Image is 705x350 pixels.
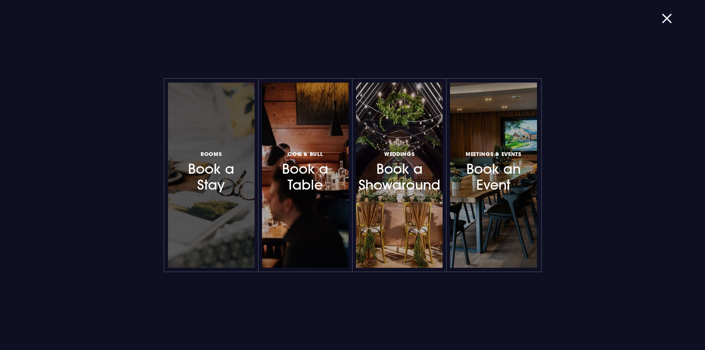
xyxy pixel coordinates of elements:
[288,150,323,157] span: Coq & Bull
[461,149,526,193] h3: Book an Event
[273,149,338,193] h3: Book a Table
[450,83,537,268] a: Meetings & EventsBook an Event
[466,150,521,157] span: Meetings & Events
[201,150,222,157] span: Rooms
[384,150,415,157] span: Weddings
[367,149,432,193] h3: Book a Showaround
[262,83,349,268] a: Coq & BullBook a Table
[168,83,255,268] a: RoomsBook a Stay
[356,83,443,268] a: WeddingsBook a Showaround
[179,149,244,193] h3: Book a Stay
